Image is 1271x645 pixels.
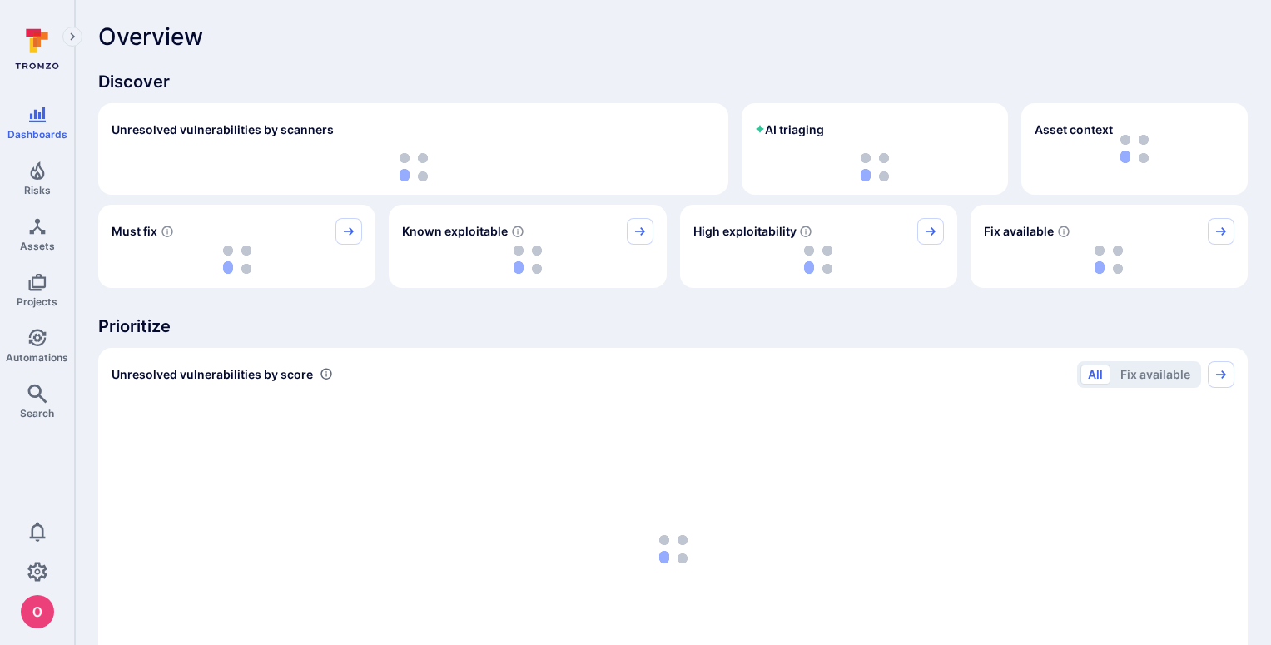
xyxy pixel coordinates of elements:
span: Automations [6,351,68,364]
span: Asset context [1035,122,1113,138]
button: All [1080,365,1110,385]
img: Loading... [1095,246,1123,274]
button: Fix available [1113,365,1198,385]
span: Projects [17,295,57,308]
img: Loading... [659,535,688,563]
span: Discover [98,70,1248,93]
img: Loading... [514,246,542,274]
img: Loading... [223,246,251,274]
div: Must fix [98,205,375,288]
div: loading spinner [755,153,995,181]
span: Prioritize [98,315,1248,338]
img: ACg8ocJcCe-YbLxGm5tc0PuNRxmgP8aEm0RBXn6duO8aeMVK9zjHhw=s96-c [21,595,54,628]
span: Overview [98,23,203,50]
svg: Risk score >=40 , missed SLA [161,225,174,238]
span: High exploitability [693,223,797,240]
div: oleg malkov [21,595,54,628]
img: Loading... [804,246,832,274]
svg: Vulnerabilities with fix available [1057,225,1070,238]
svg: Confirmed exploitable by KEV [511,225,524,238]
div: loading spinner [693,245,944,275]
div: Fix available [971,205,1248,288]
span: Search [20,407,54,419]
div: loading spinner [402,245,653,275]
span: Unresolved vulnerabilities by score [112,366,313,383]
span: Must fix [112,223,157,240]
h2: Unresolved vulnerabilities by scanners [112,122,334,138]
h2: AI triaging [755,122,824,138]
span: Risks [24,184,51,196]
span: Dashboards [7,128,67,141]
img: Loading... [861,153,889,181]
div: High exploitability [680,205,957,288]
button: Expand navigation menu [62,27,82,47]
div: loading spinner [984,245,1234,275]
img: Loading... [400,153,428,181]
span: Fix available [984,223,1054,240]
i: Expand navigation menu [67,30,78,44]
div: Known exploitable [389,205,666,288]
div: loading spinner [112,153,715,181]
svg: EPSS score ≥ 0.7 [799,225,812,238]
div: Number of vulnerabilities in status 'Open' 'Triaged' and 'In process' grouped by score [320,365,333,383]
div: loading spinner [112,245,362,275]
span: Assets [20,240,55,252]
span: Known exploitable [402,223,508,240]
